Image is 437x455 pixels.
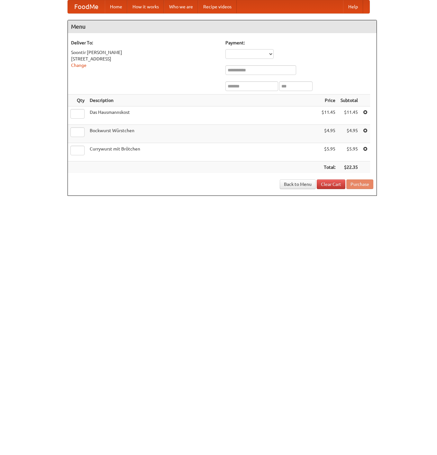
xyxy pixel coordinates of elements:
[317,179,345,189] a: Clear Cart
[198,0,237,13] a: Recipe videos
[338,95,360,106] th: Subtotal
[338,161,360,173] th: $22.35
[225,40,373,46] h5: Payment:
[280,179,316,189] a: Back to Menu
[68,20,377,33] h4: Menu
[338,106,360,125] td: $11.45
[87,125,319,143] td: Bockwurst Würstchen
[87,143,319,161] td: Currywurst mit Brötchen
[105,0,127,13] a: Home
[68,0,105,13] a: FoodMe
[71,63,86,68] a: Change
[338,125,360,143] td: $4.95
[87,106,319,125] td: Das Hausmannskost
[319,95,338,106] th: Price
[87,95,319,106] th: Description
[343,0,363,13] a: Help
[164,0,198,13] a: Who we are
[319,161,338,173] th: Total:
[319,125,338,143] td: $4.95
[68,95,87,106] th: Qty
[71,40,219,46] h5: Deliver To:
[338,143,360,161] td: $5.95
[319,106,338,125] td: $11.45
[319,143,338,161] td: $5.95
[127,0,164,13] a: How it works
[71,56,219,62] div: [STREET_ADDRESS]
[346,179,373,189] button: Purchase
[71,49,219,56] div: Soontir [PERSON_NAME]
